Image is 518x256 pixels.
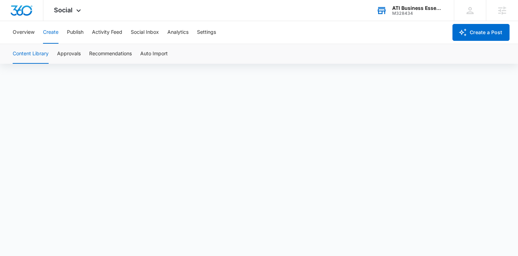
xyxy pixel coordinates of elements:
[18,18,78,24] div: Domain: [DOMAIN_NAME]
[167,21,189,44] button: Analytics
[67,21,84,44] button: Publish
[89,44,132,64] button: Recommendations
[452,24,510,41] button: Create a Post
[92,21,122,44] button: Activity Feed
[13,44,49,64] button: Content Library
[11,18,17,24] img: website_grey.svg
[57,44,81,64] button: Approvals
[27,42,63,46] div: Domain Overview
[54,6,73,14] span: Social
[392,11,444,16] div: account id
[131,21,159,44] button: Social Inbox
[20,11,35,17] div: v 4.0.25
[78,42,119,46] div: Keywords by Traffic
[13,21,35,44] button: Overview
[43,21,58,44] button: Create
[197,21,216,44] button: Settings
[70,41,76,46] img: tab_keywords_by_traffic_grey.svg
[392,5,444,11] div: account name
[11,11,17,17] img: logo_orange.svg
[19,41,25,46] img: tab_domain_overview_orange.svg
[140,44,168,64] button: Auto Import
